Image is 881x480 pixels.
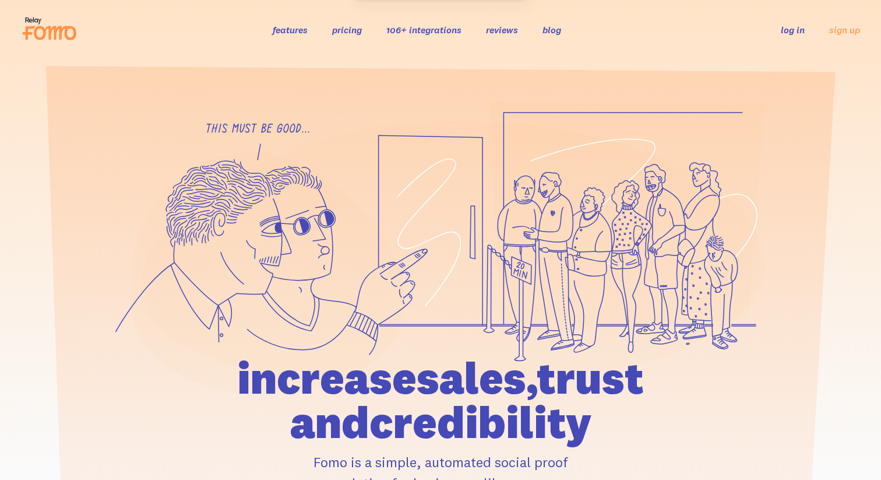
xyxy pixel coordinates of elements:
[829,24,860,36] a: sign up
[171,356,710,444] h1: increase sales, trust and credibility
[486,24,518,36] a: reviews
[542,24,561,36] a: blog
[273,24,308,36] a: features
[781,24,805,36] a: log in
[386,24,461,36] a: 106+ integrations
[332,24,362,36] a: pricing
